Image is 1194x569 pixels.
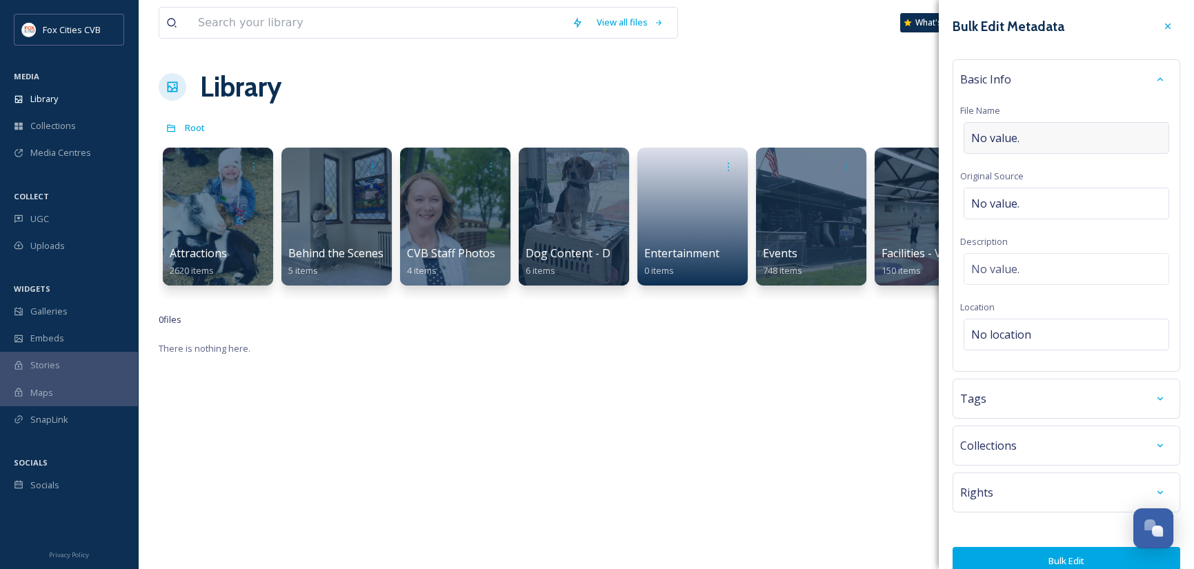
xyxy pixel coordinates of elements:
span: Embeds [30,332,64,345]
span: No value. [971,195,1019,212]
button: Open Chat [1133,508,1173,548]
span: COLLECT [14,191,49,201]
span: UGC [30,212,49,226]
span: Galleries [30,305,68,318]
span: Maps [30,386,53,399]
span: Original Source [960,170,1024,182]
span: Facilities - Venues - Meeting Spaces [882,246,1065,261]
a: Library [200,66,281,108]
span: Location [960,301,995,313]
span: Socials [30,479,59,492]
h3: Bulk Edit Metadata [953,17,1064,37]
a: What's New [900,13,969,32]
input: Search your library [191,8,565,38]
span: 0 file s [159,313,181,326]
a: View all files [590,9,670,36]
a: Root [185,119,205,136]
span: WIDGETS [14,283,50,294]
span: Uploads [30,239,65,252]
span: CVB Staff Photos [407,246,495,261]
span: Rights [960,484,993,501]
span: 6 items [526,264,555,277]
span: Basic Info [960,71,1011,88]
span: Stories [30,359,60,372]
span: Fox Cities CVB [43,23,101,36]
span: No location [971,326,1031,343]
span: No value. [971,261,1019,277]
span: 150 items [882,264,921,277]
span: No value. [971,130,1019,146]
span: Entertainment [644,246,719,261]
a: Entertainment0 items [644,247,719,277]
span: SnapLink [30,413,68,426]
a: Facilities - Venues - Meeting Spaces150 items [882,247,1065,277]
span: File Name [960,104,1000,117]
span: 748 items [763,264,802,277]
span: Attractions [170,246,227,261]
span: Media Centres [30,146,91,159]
a: Dog Content - Dog Friendly6 items [526,247,668,277]
span: Root [185,121,205,134]
span: Tags [960,390,986,407]
span: Dog Content - Dog Friendly [526,246,668,261]
a: Attractions2620 items [170,247,227,277]
a: Behind the Scenes5 items [288,247,384,277]
span: Privacy Policy [49,550,89,559]
span: 5 items [288,264,318,277]
span: MEDIA [14,71,39,81]
span: There is nothing here. [159,342,250,355]
span: 2620 items [170,264,214,277]
span: Library [30,92,58,106]
span: Description [960,235,1008,248]
span: SOCIALS [14,457,48,468]
span: Behind the Scenes [288,246,384,261]
a: Privacy Policy [49,546,89,562]
span: Events [763,246,797,261]
a: Events748 items [763,247,802,277]
a: CVB Staff Photos4 items [407,247,495,277]
img: images.png [22,23,36,37]
span: Collections [960,437,1017,454]
span: 0 items [644,264,674,277]
span: Collections [30,119,76,132]
span: 4 items [407,264,437,277]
